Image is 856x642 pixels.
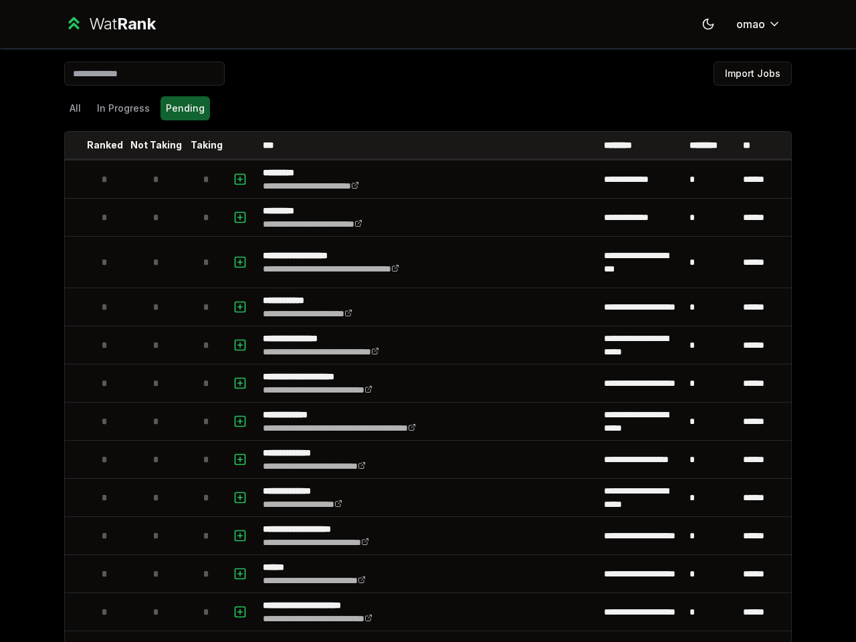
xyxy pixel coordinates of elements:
[87,138,123,152] p: Ranked
[64,96,86,120] button: All
[714,62,792,86] button: Import Jobs
[736,16,765,32] span: omao
[92,96,155,120] button: In Progress
[191,138,223,152] p: Taking
[130,138,182,152] p: Not Taking
[117,14,156,33] span: Rank
[160,96,210,120] button: Pending
[64,13,156,35] a: WatRank
[89,13,156,35] div: Wat
[726,12,792,36] button: omao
